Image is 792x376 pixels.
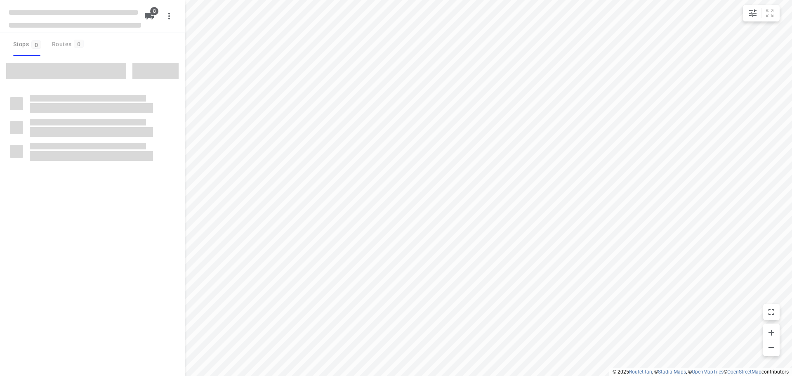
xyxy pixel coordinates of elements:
[613,369,789,375] li: © 2025 , © , © © contributors
[727,369,761,375] a: OpenStreetMap
[692,369,724,375] a: OpenMapTiles
[658,369,686,375] a: Stadia Maps
[743,5,780,21] div: small contained button group
[629,369,652,375] a: Routetitan
[745,5,761,21] button: Map settings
